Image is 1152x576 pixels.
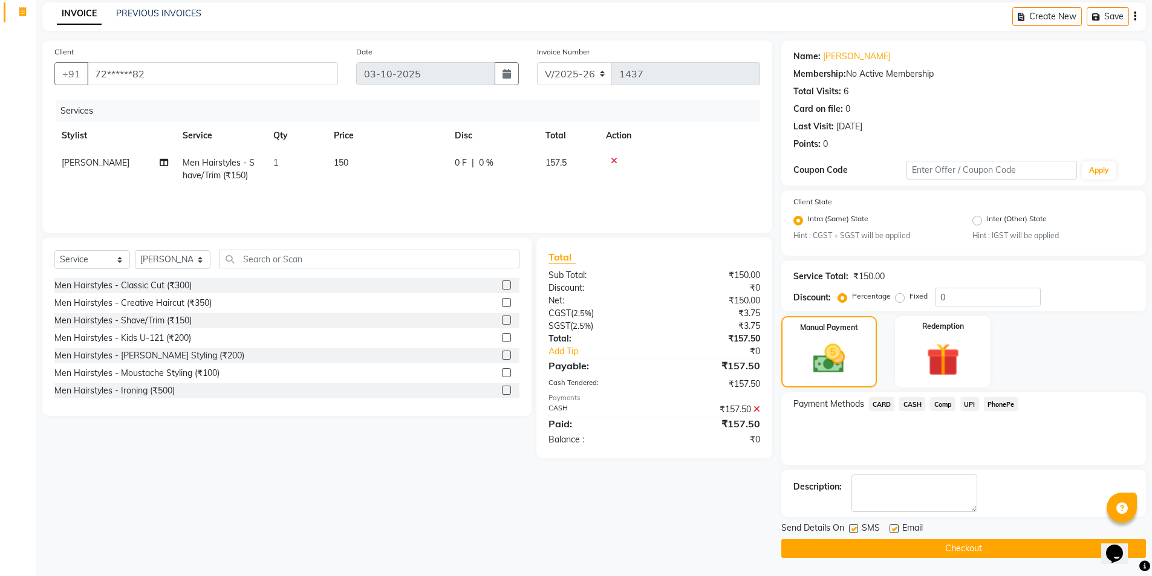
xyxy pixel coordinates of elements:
[1087,7,1129,26] button: Save
[539,378,654,390] div: Cash Tendered:
[183,157,255,181] span: Men Hairstyles - Shave/Trim (₹150)
[654,403,769,416] div: ₹157.50
[853,270,885,283] div: ₹150.00
[654,282,769,294] div: ₹0
[845,103,850,115] div: 0
[539,345,673,358] a: Add Tip
[539,307,654,320] div: ( )
[220,250,519,268] input: Search or Scan
[972,230,1134,241] small: Hint : IGST will be applied
[793,398,864,410] span: Payment Methods
[987,213,1047,228] label: Inter (Other) State
[803,340,855,377] img: _cash.svg
[906,161,1077,180] input: Enter Offer / Coupon Code
[793,196,832,207] label: Client State
[54,367,220,380] div: Men Hairstyles - Moustache Styling (₹100)
[539,282,654,294] div: Discount:
[334,157,348,168] span: 150
[455,157,467,169] span: 0 F
[654,378,769,390] div: ₹157.50
[793,120,834,133] div: Last Visit:
[599,122,760,149] th: Action
[479,157,493,169] span: 0 %
[54,47,74,57] label: Client
[548,393,760,403] div: Payments
[654,416,769,431] div: ₹157.50
[793,481,842,493] div: Description:
[54,349,244,362] div: Men Hairstyles - [PERSON_NAME] Styling (₹200)
[539,403,654,416] div: CASH
[539,416,654,431] div: Paid:
[539,320,654,332] div: ( )
[1101,528,1140,564] iframe: chat widget
[930,397,955,411] span: Comp
[960,397,979,411] span: UPI
[54,332,191,345] div: Men Hairstyles - Kids U-121 (₹200)
[899,397,925,411] span: CASH
[916,339,970,380] img: _gift.svg
[539,269,654,282] div: Sub Total:
[54,122,175,149] th: Stylist
[781,522,844,537] span: Send Details On
[654,294,769,307] div: ₹150.00
[781,539,1146,558] button: Checkout
[56,100,769,122] div: Services
[54,297,212,309] div: Men Hairstyles - Creative Haircut (₹350)
[62,157,129,168] span: [PERSON_NAME]
[793,138,821,150] div: Points:
[823,138,828,150] div: 0
[548,251,576,264] span: Total
[654,433,769,446] div: ₹0
[793,68,1134,80] div: No Active Membership
[902,522,923,537] span: Email
[54,62,88,85] button: +91
[87,62,338,85] input: Search by Name/Mobile/Email/Code
[539,332,654,345] div: Total:
[273,157,278,168] span: 1
[545,157,567,168] span: 157.5
[539,358,654,373] div: Payable:
[852,291,891,302] label: Percentage
[54,314,192,327] div: Men Hairstyles - Shave/Trim (₹150)
[447,122,538,149] th: Disc
[175,122,266,149] th: Service
[654,307,769,320] div: ₹3.75
[793,291,831,304] div: Discount:
[922,321,964,332] label: Redemption
[539,294,654,307] div: Net:
[1082,161,1116,180] button: Apply
[793,85,841,98] div: Total Visits:
[538,122,599,149] th: Total
[548,320,570,331] span: SGST
[116,8,201,19] a: PREVIOUS INVOICES
[573,321,591,331] span: 2.5%
[793,270,848,283] div: Service Total:
[327,122,447,149] th: Price
[573,308,591,318] span: 2.5%
[844,85,848,98] div: 6
[472,157,474,169] span: |
[654,320,769,332] div: ₹3.75
[793,164,907,176] div: Coupon Code
[910,291,928,302] label: Fixed
[869,397,895,411] span: CARD
[654,358,769,373] div: ₹157.50
[674,345,769,358] div: ₹0
[54,279,192,292] div: Men Hairstyles - Classic Cut (₹300)
[836,120,862,133] div: [DATE]
[862,522,880,537] span: SMS
[793,50,821,63] div: Name:
[793,68,846,80] div: Membership:
[537,47,590,57] label: Invoice Number
[266,122,327,149] th: Qty
[57,3,102,25] a: INVOICE
[800,322,858,333] label: Manual Payment
[793,230,955,241] small: Hint : CGST + SGST will be applied
[808,213,868,228] label: Intra (Same) State
[823,50,891,63] a: [PERSON_NAME]
[548,308,571,319] span: CGST
[356,47,373,57] label: Date
[1012,7,1082,26] button: Create New
[654,269,769,282] div: ₹150.00
[54,384,175,397] div: Men Hairstyles - Ironing (₹500)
